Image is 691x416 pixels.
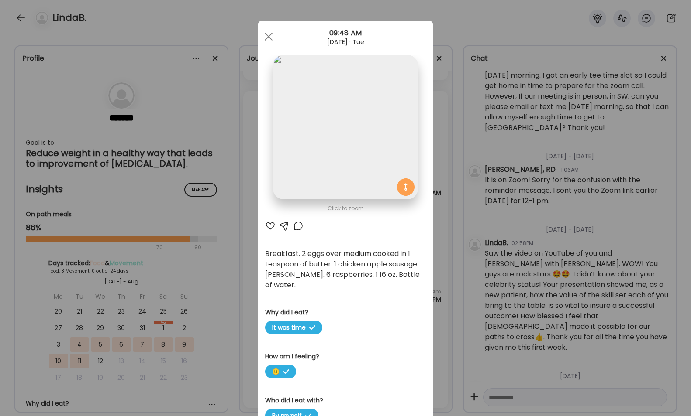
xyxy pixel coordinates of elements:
div: 09:48 AM [258,28,433,38]
div: [DATE] · Tue [258,38,433,45]
h3: Who did I eat with? [265,396,426,405]
span: 🙂 [265,365,296,378]
h3: Why did I eat? [265,308,426,317]
img: images%2FrYmowKdd3sNiGaVUJ532DWvZ6YJ3%2FD0yeDLoOChHgxMS432yy%2FX7KBv768GQTmbYh6XAND_1080 [273,55,418,199]
div: Breakfast. 2 eggs over medium cooked in 1 teaspoon of butter. 1 chicken apple sausage [PERSON_NAM... [265,249,426,290]
span: It was time [265,321,322,334]
div: Click to zoom [265,203,426,214]
h3: How am I feeling? [265,352,426,361]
